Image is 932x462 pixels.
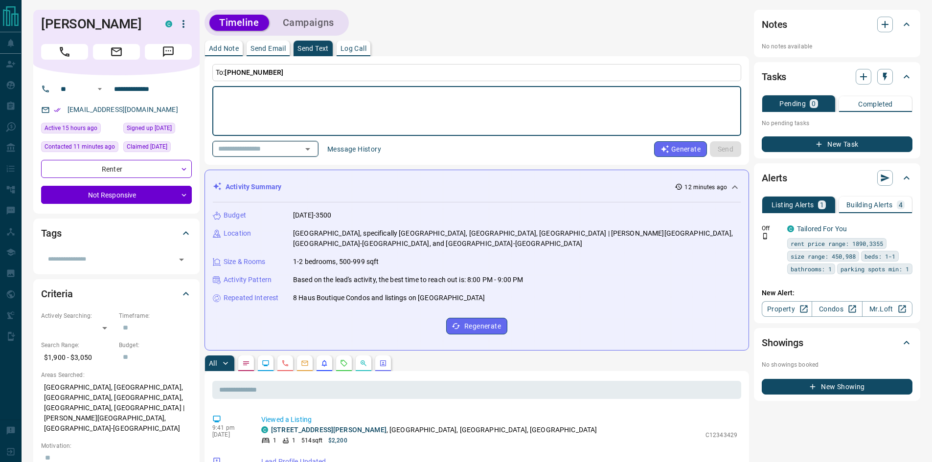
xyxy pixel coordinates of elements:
[328,436,347,445] p: $2,200
[360,359,367,367] svg: Opportunities
[127,142,167,152] span: Claimed [DATE]
[123,141,192,155] div: Fri Oct 25 2024
[762,13,912,36] div: Notes
[224,210,246,220] p: Budget
[787,225,794,232] div: condos.ca
[292,436,296,445] p: 1
[762,42,912,51] p: No notes available
[41,186,192,204] div: Not Responsive
[271,426,386,434] a: [STREET_ADDRESS][PERSON_NAME]
[762,166,912,190] div: Alerts
[224,228,251,239] p: Location
[212,424,247,431] p: 9:41 pm
[791,264,832,274] span: bathrooms: 1
[899,201,903,208] p: 4
[165,21,172,27] div: condos.ca
[762,17,787,32] h2: Notes
[293,275,523,285] p: Based on the lead's activity, the best time to reach out is: 8:00 PM - 9:00 PM
[209,15,269,31] button: Timeline
[250,45,286,52] p: Send Email
[791,239,883,248] span: rent price range: 1890,3355
[224,275,272,285] p: Activity Pattern
[175,253,188,266] button: Open
[41,441,192,450] p: Motivation:
[293,257,379,267] p: 1-2 bedrooms, 500-999 sqft
[41,44,88,60] span: Call
[797,225,847,233] a: Tailored For You
[301,142,315,156] button: Open
[242,359,250,367] svg: Notes
[762,136,912,152] button: New Task
[45,123,97,133] span: Active 15 hours ago
[54,107,61,113] svg: Email Verified
[41,350,114,366] p: $1,900 - $3,050
[224,293,278,303] p: Repeated Interest
[762,170,787,186] h2: Alerts
[273,15,344,31] button: Campaigns
[119,341,192,350] p: Budget:
[446,318,507,334] button: Regenerate
[68,106,178,113] a: [EMAIL_ADDRESS][DOMAIN_NAME]
[94,83,106,95] button: Open
[224,257,266,267] p: Size & Rooms
[841,264,909,274] span: parking spots min: 1
[262,359,270,367] svg: Lead Browsing Activity
[762,65,912,88] div: Tasks
[41,371,192,379] p: Areas Searched:
[340,359,348,367] svg: Requests
[41,311,114,320] p: Actively Searching:
[41,286,73,302] h2: Criteria
[41,221,192,245] div: Tags
[225,68,283,76] span: [PHONE_NUMBER]
[762,69,786,85] h2: Tasks
[862,301,912,317] a: Mr.Loft
[41,341,114,350] p: Search Range:
[812,100,816,107] p: 0
[212,431,247,438] p: [DATE]
[293,210,331,220] p: [DATE]-3500
[271,425,597,435] p: , [GEOGRAPHIC_DATA], [GEOGRAPHIC_DATA], [GEOGRAPHIC_DATA]
[864,251,895,261] span: beds: 1-1
[209,45,239,52] p: Add Note
[261,415,737,425] p: Viewed a Listing
[226,182,281,192] p: Activity Summary
[123,123,192,136] div: Fri Oct 25 2024
[93,44,140,60] span: Email
[772,201,814,208] p: Listing Alerts
[762,116,912,131] p: No pending tasks
[320,359,328,367] svg: Listing Alerts
[762,360,912,369] p: No showings booked
[127,123,172,133] span: Signed up [DATE]
[213,178,741,196] div: Activity Summary12 minutes ago
[820,201,824,208] p: 1
[119,311,192,320] p: Timeframe:
[41,225,61,241] h2: Tags
[654,141,707,157] button: Generate
[684,183,727,192] p: 12 minutes ago
[301,436,322,445] p: 514 sqft
[297,45,329,52] p: Send Text
[41,282,192,306] div: Criteria
[705,431,737,440] p: C12343429
[762,224,781,233] p: Off
[846,201,893,208] p: Building Alerts
[762,288,912,298] p: New Alert:
[41,123,118,136] div: Thu Aug 14 2025
[293,228,741,249] p: [GEOGRAPHIC_DATA], specifically [GEOGRAPHIC_DATA], [GEOGRAPHIC_DATA], [GEOGRAPHIC_DATA] | [PERSON...
[301,359,309,367] svg: Emails
[762,335,803,351] h2: Showings
[779,100,806,107] p: Pending
[261,426,268,433] div: condos.ca
[791,251,856,261] span: size range: 450,988
[41,379,192,437] p: [GEOGRAPHIC_DATA], [GEOGRAPHIC_DATA], [GEOGRAPHIC_DATA], [GEOGRAPHIC_DATA], [GEOGRAPHIC_DATA], [G...
[762,331,912,354] div: Showings
[341,45,366,52] p: Log Call
[41,160,192,178] div: Renter
[212,64,741,81] p: To:
[321,141,387,157] button: Message History
[812,301,862,317] a: Condos
[41,16,151,32] h1: [PERSON_NAME]
[762,233,769,240] svg: Push Notification Only
[762,301,812,317] a: Property
[858,101,893,108] p: Completed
